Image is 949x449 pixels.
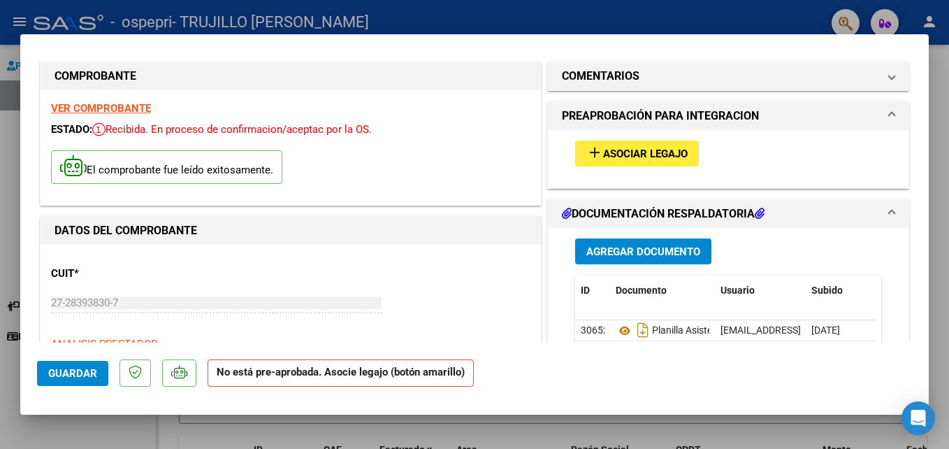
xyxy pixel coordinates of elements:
span: Agregar Documento [586,245,700,258]
datatable-header-cell: Acción [876,276,946,306]
datatable-header-cell: ID [575,276,610,306]
button: Guardar [37,361,108,386]
span: Subido [811,285,843,296]
h1: PREAPROBACIÓN PARA INTEGRACION [562,108,759,124]
mat-expansion-panel-header: DOCUMENTACIÓN RESPALDATORIA [548,200,908,228]
i: Descargar documento [634,319,652,341]
span: Guardar [48,367,97,380]
button: Asociar Legajo [575,141,699,166]
strong: DATOS DEL COMPROBANTE [55,224,197,237]
span: Asociar Legajo [603,148,688,160]
span: 30652 [581,325,609,336]
mat-icon: add [586,144,603,161]
span: [DATE] [811,325,840,336]
p: El comprobante fue leído exitosamente. [51,150,282,185]
h1: COMENTARIOS [562,68,639,85]
span: ID [581,285,590,296]
button: Agregar Documento [575,238,711,264]
div: PREAPROBACIÓN PARA INTEGRACION [548,130,908,188]
mat-expansion-panel-header: PREAPROBACIÓN PARA INTEGRACION [548,102,908,130]
strong: COMPROBANTE [55,69,136,83]
p: CUIT [51,266,195,282]
datatable-header-cell: Documento [610,276,715,306]
datatable-header-cell: Subido [806,276,876,306]
datatable-header-cell: Usuario [715,276,806,306]
h1: DOCUMENTACIÓN RESPALDATORIA [562,206,765,222]
a: VER COMPROBANTE [51,102,151,115]
strong: No está pre-aprobada. Asocie legajo (botón amarillo) [208,359,474,387]
span: Recibida. En proceso de confirmacion/aceptac por la OS. [92,123,372,136]
span: Documento [616,285,667,296]
span: Planilla Asistencia [616,325,730,336]
span: Usuario [720,285,755,296]
span: ESTADO: [51,123,92,136]
div: Open Intercom Messenger [901,401,935,435]
span: ANALISIS PRESTADOR [51,338,157,350]
mat-expansion-panel-header: COMENTARIOS [548,62,908,90]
